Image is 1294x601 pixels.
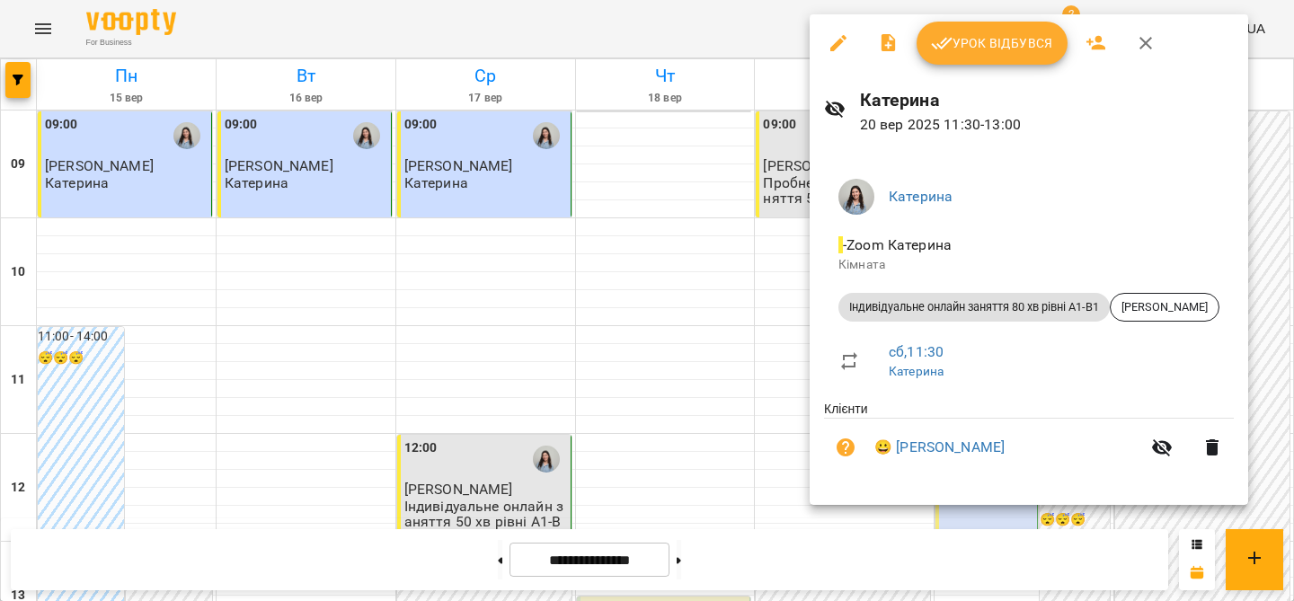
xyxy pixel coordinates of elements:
[860,86,1234,114] h6: Катерина
[889,343,944,360] a: сб , 11:30
[860,114,1234,136] p: 20 вер 2025 11:30 - 13:00
[889,188,953,205] a: Катерина
[824,400,1234,483] ul: Клієнти
[838,236,955,253] span: - Zoom Катерина
[838,179,874,215] img: 00729b20cbacae7f74f09ddf478bc520.jpg
[931,32,1053,54] span: Урок відбувся
[1110,293,1219,322] div: [PERSON_NAME]
[874,437,1005,458] a: 😀 [PERSON_NAME]
[917,22,1068,65] button: Урок відбувся
[838,256,1219,274] p: Кімната
[1111,299,1219,315] span: [PERSON_NAME]
[889,364,944,378] a: Катерина
[824,426,867,469] button: Візит ще не сплачено. Додати оплату?
[838,299,1110,315] span: Індивідуальне онлайн заняття 80 хв рівні А1-В1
